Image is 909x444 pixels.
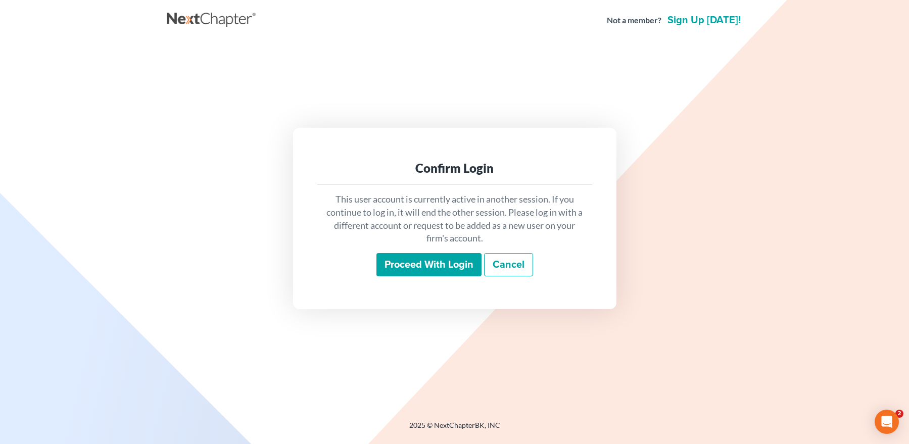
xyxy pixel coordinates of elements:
[484,253,533,276] a: Cancel
[325,160,584,176] div: Confirm Login
[895,410,903,418] span: 2
[376,253,482,276] input: Proceed with login
[325,193,584,245] p: This user account is currently active in another session. If you continue to log in, it will end ...
[665,15,743,25] a: Sign up [DATE]!
[167,420,743,438] div: 2025 © NextChapterBK, INC
[875,410,899,434] div: Open Intercom Messenger
[607,15,661,26] strong: Not a member?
